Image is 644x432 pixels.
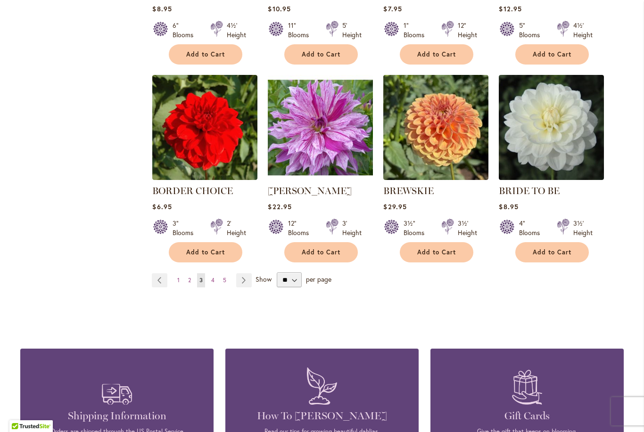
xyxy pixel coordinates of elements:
div: 12" Blooms [288,219,314,237]
button: Add to Cart [515,242,589,262]
span: $6.95 [152,202,172,211]
div: 2' Height [227,219,246,237]
span: 4 [211,277,215,284]
span: Add to Cart [186,50,225,58]
span: $12.95 [499,4,521,13]
a: 4 [209,273,217,287]
a: 2 [186,273,193,287]
span: $10.95 [268,4,290,13]
span: $29.95 [383,202,406,211]
span: Add to Cart [417,50,456,58]
span: 5 [223,277,226,284]
h4: Gift Cards [445,409,610,423]
a: BORDER CHOICE [152,173,257,182]
button: Add to Cart [169,242,242,262]
a: 5 [221,273,229,287]
span: $7.95 [383,4,402,13]
img: Brandon Michael [268,75,373,180]
span: $22.95 [268,202,291,211]
iframe: Launch Accessibility Center [7,399,33,425]
div: 3' Height [342,219,362,237]
div: 6" Blooms [173,21,199,40]
img: BORDER CHOICE [152,75,257,180]
div: 1" Blooms [404,21,430,40]
div: 4½' Height [227,21,246,40]
span: 3 [199,277,203,284]
a: 1 [175,273,182,287]
img: BRIDE TO BE [499,75,604,180]
div: 3½" Blooms [404,219,430,237]
button: Add to Cart [284,242,358,262]
div: 5" Blooms [519,21,545,40]
span: Add to Cart [302,50,340,58]
span: $8.95 [499,202,518,211]
h4: How To [PERSON_NAME] [239,409,405,423]
div: 11" Blooms [288,21,314,40]
span: Show [256,275,272,284]
span: Add to Cart [302,248,340,256]
a: BRIDE TO BE [499,173,604,182]
span: Add to Cart [417,248,456,256]
a: BORDER CHOICE [152,185,233,196]
span: Add to Cart [533,50,571,58]
span: $8.95 [152,4,172,13]
div: 3½' Height [573,219,593,237]
button: Add to Cart [400,242,473,262]
button: Add to Cart [284,44,358,65]
button: Add to Cart [515,44,589,65]
span: 1 [177,277,180,284]
span: Add to Cart [533,248,571,256]
div: 3½' Height [458,219,477,237]
span: 2 [188,277,191,284]
div: 4" Blooms [519,219,545,237]
div: 12" Height [458,21,477,40]
a: Brandon Michael [268,173,373,182]
a: BREWSKIE [383,185,434,196]
a: BREWSKIE [383,173,488,182]
div: 4½' Height [573,21,593,40]
span: Add to Cart [186,248,225,256]
button: Add to Cart [400,44,473,65]
h4: Shipping Information [34,409,199,423]
a: [PERSON_NAME] [268,185,352,196]
div: 5' Height [342,21,362,40]
button: Add to Cart [169,44,242,65]
div: 3" Blooms [173,219,199,237]
img: BREWSKIE [383,75,488,180]
a: BRIDE TO BE [499,185,560,196]
span: per page [306,275,331,284]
